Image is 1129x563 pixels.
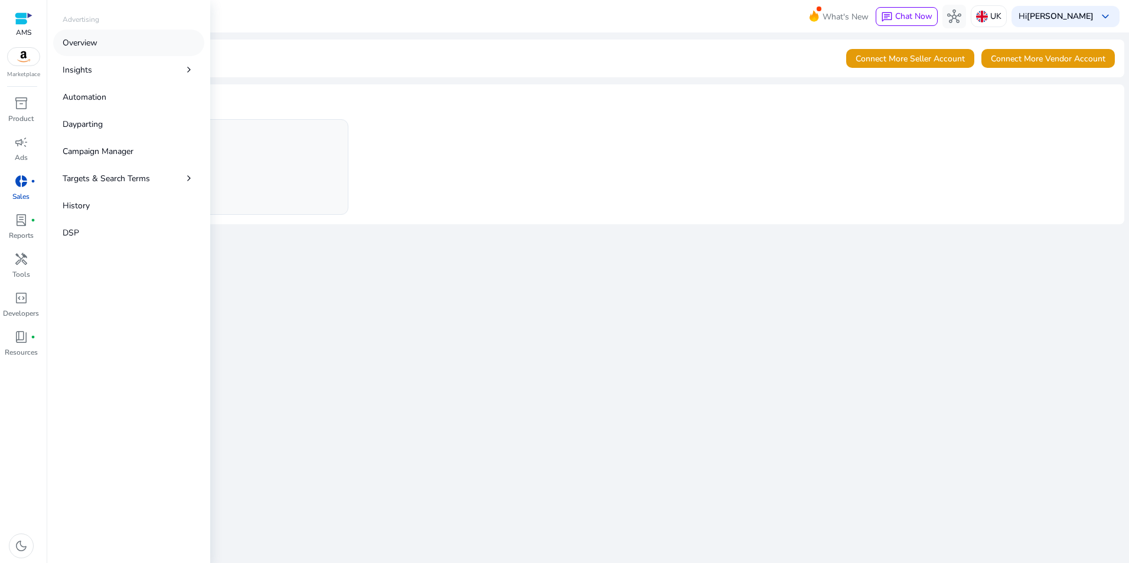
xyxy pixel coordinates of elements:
span: lab_profile [14,213,28,227]
p: Dayparting [63,118,103,130]
p: Reports [9,230,34,241]
p: Automation [63,91,106,103]
span: donut_small [14,174,28,188]
button: hub [942,5,966,28]
span: campaign [14,135,28,149]
p: Insights [63,64,92,76]
span: code_blocks [14,291,28,305]
span: Connect More Seller Account [856,53,965,65]
p: DSP [63,227,79,239]
img: amazon.svg [8,48,40,66]
p: Marketplace [7,70,40,79]
p: AMS [15,27,32,38]
span: Connect More Vendor Account [991,53,1105,65]
span: hub [947,9,961,24]
span: Chat Now [895,11,932,22]
button: chatChat Now [876,7,938,26]
span: chevron_right [183,64,195,76]
img: uk.svg [976,11,988,22]
p: Overview [63,37,97,49]
p: Ads [15,152,28,163]
button: Connect More Seller Account [846,49,974,68]
span: fiber_manual_record [31,335,35,339]
span: book_4 [14,330,28,344]
p: Advertising [63,14,99,25]
span: keyboard_arrow_down [1098,9,1112,24]
p: Developers [3,308,39,319]
p: Sales [12,191,30,202]
span: inventory_2 [14,96,28,110]
span: fiber_manual_record [31,218,35,222]
span: dark_mode [14,539,28,553]
button: Connect More Vendor Account [981,49,1115,68]
h4: Amazon Sales Profiles [61,99,1115,110]
span: chevron_right [183,172,195,184]
p: Resources [5,347,38,358]
b: [PERSON_NAME] [1027,11,1094,22]
p: UK [990,6,1001,27]
p: Hi [1019,12,1094,21]
p: History [63,199,90,212]
span: fiber_manual_record [31,179,35,184]
p: Targets & Search Terms [63,172,150,185]
span: handyman [14,252,28,266]
span: What's New [823,6,869,27]
p: Campaign Manager [63,145,133,158]
span: chat [881,11,893,23]
p: Product [8,113,34,124]
p: Tools [12,269,30,280]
